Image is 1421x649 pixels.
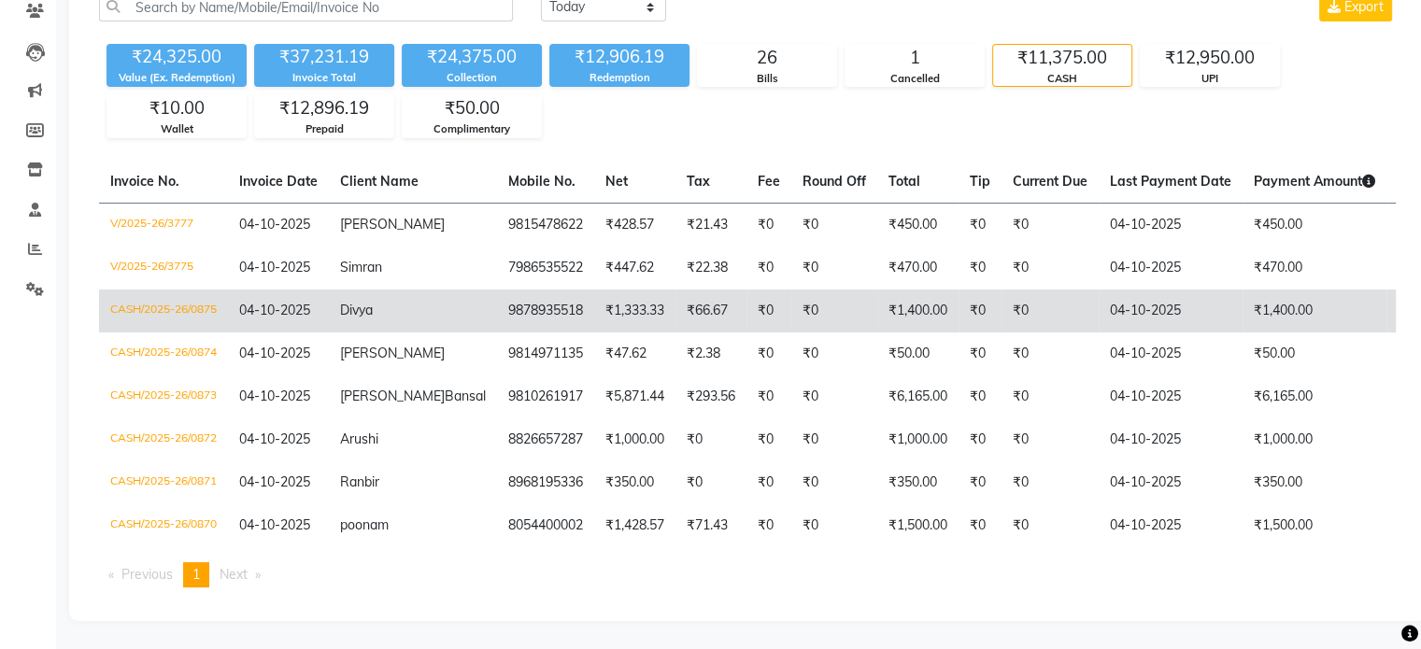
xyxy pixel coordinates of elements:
[845,45,984,71] div: 1
[239,430,310,447] span: 04-10-2025
[959,375,1002,418] td: ₹0
[1099,375,1243,418] td: 04-10-2025
[675,418,746,461] td: ₹0
[746,461,791,504] td: ₹0
[1254,173,1375,190] span: Payment Amount
[239,473,310,490] span: 04-10-2025
[845,71,984,87] div: Cancelled
[791,375,877,418] td: ₹0
[675,247,746,289] td: ₹22.38
[791,203,877,247] td: ₹0
[959,247,1002,289] td: ₹0
[497,375,594,418] td: 9810261917
[959,289,1002,332] td: ₹0
[110,173,179,190] span: Invoice No.
[877,332,959,375] td: ₹50.00
[340,473,379,490] span: Ranbir
[402,44,542,70] div: ₹24,375.00
[791,247,877,289] td: ₹0
[877,418,959,461] td: ₹1,000.00
[1243,504,1386,547] td: ₹1,500.00
[758,173,780,190] span: Fee
[99,418,228,461] td: CASH/2025-26/0872
[675,289,746,332] td: ₹66.67
[1243,332,1386,375] td: ₹50.00
[877,375,959,418] td: ₹6,165.00
[107,121,246,137] div: Wallet
[1099,461,1243,504] td: 04-10-2025
[497,504,594,547] td: 8054400002
[1002,247,1099,289] td: ₹0
[959,418,1002,461] td: ₹0
[239,216,310,233] span: 04-10-2025
[99,504,228,547] td: CASH/2025-26/0870
[1002,289,1099,332] td: ₹0
[888,173,920,190] span: Total
[239,516,310,533] span: 04-10-2025
[99,332,228,375] td: CASH/2025-26/0874
[239,388,310,404] span: 04-10-2025
[239,173,318,190] span: Invoice Date
[1243,203,1386,247] td: ₹450.00
[877,203,959,247] td: ₹450.00
[1002,375,1099,418] td: ₹0
[746,375,791,418] td: ₹0
[1243,418,1386,461] td: ₹1,000.00
[192,566,200,583] span: 1
[99,289,228,332] td: CASH/2025-26/0875
[959,203,1002,247] td: ₹0
[803,173,866,190] span: Round Off
[340,345,445,361] span: [PERSON_NAME]
[254,70,394,86] div: Invoice Total
[99,461,228,504] td: CASH/2025-26/0871
[1099,247,1243,289] td: 04-10-2025
[1141,45,1279,71] div: ₹12,950.00
[993,71,1131,87] div: CASH
[255,95,393,121] div: ₹12,896.19
[403,95,541,121] div: ₹50.00
[675,332,746,375] td: ₹2.38
[1099,289,1243,332] td: 04-10-2025
[1243,247,1386,289] td: ₹470.00
[594,375,675,418] td: ₹5,871.44
[508,173,576,190] span: Mobile No.
[340,173,419,190] span: Client Name
[549,44,689,70] div: ₹12,906.19
[99,203,228,247] td: V/2025-26/3777
[340,259,382,275] span: Simran
[791,332,877,375] td: ₹0
[239,345,310,361] span: 04-10-2025
[877,504,959,547] td: ₹1,500.00
[497,332,594,375] td: 9814971135
[1099,418,1243,461] td: 04-10-2025
[220,566,248,583] span: Next
[340,430,378,447] span: Arushi
[445,388,486,404] span: Bansal
[107,70,247,86] div: Value (Ex. Redemption)
[746,247,791,289] td: ₹0
[99,247,228,289] td: V/2025-26/3775
[746,332,791,375] td: ₹0
[497,247,594,289] td: 7986535522
[877,247,959,289] td: ₹470.00
[959,504,1002,547] td: ₹0
[877,289,959,332] td: ₹1,400.00
[340,216,445,233] span: [PERSON_NAME]
[675,504,746,547] td: ₹71.43
[1099,332,1243,375] td: 04-10-2025
[1099,504,1243,547] td: 04-10-2025
[594,461,675,504] td: ₹350.00
[594,332,675,375] td: ₹47.62
[594,504,675,547] td: ₹1,428.57
[1243,375,1386,418] td: ₹6,165.00
[1002,418,1099,461] td: ₹0
[698,71,836,87] div: Bills
[497,418,594,461] td: 8826657287
[121,566,173,583] span: Previous
[239,302,310,318] span: 04-10-2025
[993,45,1131,71] div: ₹11,375.00
[594,203,675,247] td: ₹428.57
[877,461,959,504] td: ₹350.00
[403,121,541,137] div: Complimentary
[1002,332,1099,375] td: ₹0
